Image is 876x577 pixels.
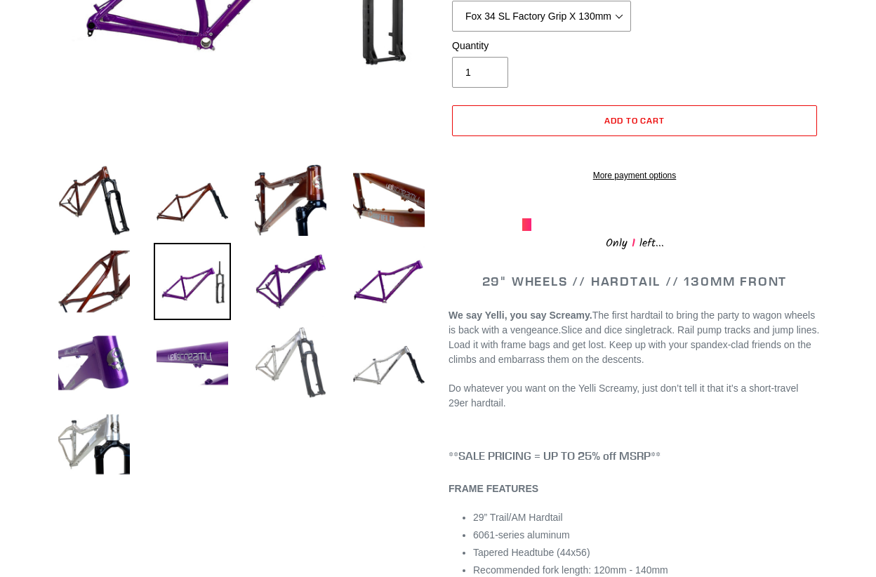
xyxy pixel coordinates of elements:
img: Load image into Gallery viewer, YELLI SCREAMY - Frame + Fork [154,243,231,320]
img: Load image into Gallery viewer, YELLI SCREAMY - Frame + Fork [350,161,427,239]
span: Tapered Headtube (44x56) [473,547,590,558]
img: Load image into Gallery viewer, YELLI SCREAMY - Frame + Fork [252,243,329,320]
a: More payment options [452,169,817,182]
img: Load image into Gallery viewer, YELLI SCREAMY - Frame + Fork [55,243,133,320]
span: Do whatever you want on the Yelli Screamy, just don’t tell it that it’s a short-travel 29er hardt... [449,383,798,409]
p: Slice and dice singletrack. Rail pump tracks and jump lines. Load it with frame bags and get lost... [449,308,821,367]
img: Load image into Gallery viewer, YELLI SCREAMY - Frame + Fork [55,161,133,239]
div: Only left... [522,231,747,253]
span: Add to cart [604,115,665,126]
img: Load image into Gallery viewer, YELLI SCREAMY - Frame + Fork [350,243,427,320]
img: Load image into Gallery viewer, YELLI SCREAMY - Frame + Fork [350,324,427,402]
span: Recommended fork length: 120mm - 140mm [473,564,668,576]
b: FRAME FEATURES [449,483,538,494]
h4: **SALE PRICING = UP TO 25% off MSRP** [449,449,821,463]
img: Load image into Gallery viewer, YELLI SCREAMY - Frame + Fork [154,161,231,239]
img: Load image into Gallery viewer, YELLI SCREAMY - Frame + Fork [55,324,133,402]
span: 29” Trail/AM Hardtail [473,512,563,523]
b: We say Yelli, you say Screamy. [449,310,592,321]
span: The first hardtail to bring the party to wagon wheels is back with a vengeance. [449,310,815,336]
label: Quantity [452,39,631,53]
img: Load image into Gallery viewer, YELLI SCREAMY - Frame + Fork [252,324,329,402]
img: Load image into Gallery viewer, YELLI SCREAMY - Frame + Fork [55,406,133,483]
img: Load image into Gallery viewer, YELLI SCREAMY - Frame + Fork [154,324,231,402]
span: 29" WHEELS // HARDTAIL // 130MM FRONT [482,273,788,289]
span: 1 [628,234,639,252]
img: Load image into Gallery viewer, YELLI SCREAMY - Frame + Fork [252,161,329,239]
span: 6061-series aluminum [473,529,570,540]
button: Add to cart [452,105,817,136]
